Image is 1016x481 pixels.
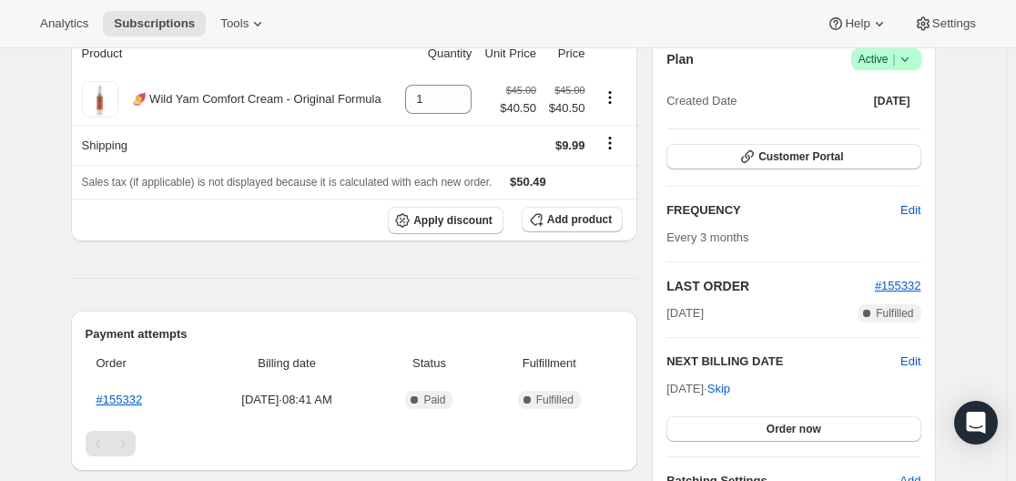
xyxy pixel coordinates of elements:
button: Add product [522,207,623,232]
span: Apply discount [413,213,493,228]
th: Unit Price [477,34,542,74]
th: Product [71,34,398,74]
button: Edit [900,353,920,371]
a: #155332 [875,279,921,292]
button: Customer Portal [666,144,920,169]
button: Shipping actions [595,133,625,153]
span: Fulfillment [487,354,613,373]
span: Customer Portal [758,149,843,164]
span: [DATE] · 08:41 AM [202,391,372,409]
span: [DATE] · [666,382,730,395]
button: #155332 [875,277,921,295]
div: Open Intercom Messenger [954,401,998,445]
nav: Pagination [86,431,624,456]
span: Add product [547,212,612,227]
button: Help [816,11,899,36]
span: Edit [900,201,920,220]
span: Active [859,50,914,68]
h2: Plan [666,50,694,68]
span: Paid [423,393,445,407]
button: Apply discount [388,207,503,234]
span: Subscriptions [114,16,195,31]
h2: FREQUENCY [666,201,900,220]
span: Tools [220,16,249,31]
h2: Payment attempts [86,325,624,343]
span: Billing date [202,354,372,373]
span: Settings [932,16,976,31]
img: product img [82,81,118,118]
span: $50.49 [510,175,546,189]
button: Skip [696,374,741,404]
button: Settings [903,11,987,36]
small: $45.00 [554,85,584,96]
button: Order now [666,416,920,442]
span: Fulfilled [876,306,913,321]
th: Order [86,343,197,384]
button: Product actions [595,87,625,107]
th: Price [542,34,591,74]
h2: LAST ORDER [666,277,875,295]
span: Order now [767,422,821,436]
h2: NEXT BILLING DATE [666,353,900,371]
span: Status [382,354,475,373]
span: [DATE] [666,304,704,322]
th: Quantity [397,34,477,74]
span: [DATE] [874,94,910,108]
small: $45.00 [506,85,536,96]
button: [DATE] [863,88,921,114]
span: Skip [707,380,730,398]
a: #155332 [97,393,143,406]
span: $40.50 [547,99,585,118]
span: Help [845,16,869,31]
button: Subscriptions [103,11,206,36]
span: Fulfilled [536,393,574,407]
div: 🍠 Wild Yam Comfort Cream - Original Formula [118,90,381,108]
span: $9.99 [555,138,585,152]
th: Shipping [71,125,398,165]
span: Every 3 months [666,230,748,244]
span: Sales tax (if applicable) is not displayed because it is calculated with each new order. [82,176,493,189]
span: Created Date [666,92,737,110]
span: Analytics [40,16,88,31]
button: Edit [889,196,931,225]
span: | [892,52,895,67]
span: $40.50 [500,99,536,118]
button: Analytics [29,11,99,36]
button: Tools [209,11,278,36]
